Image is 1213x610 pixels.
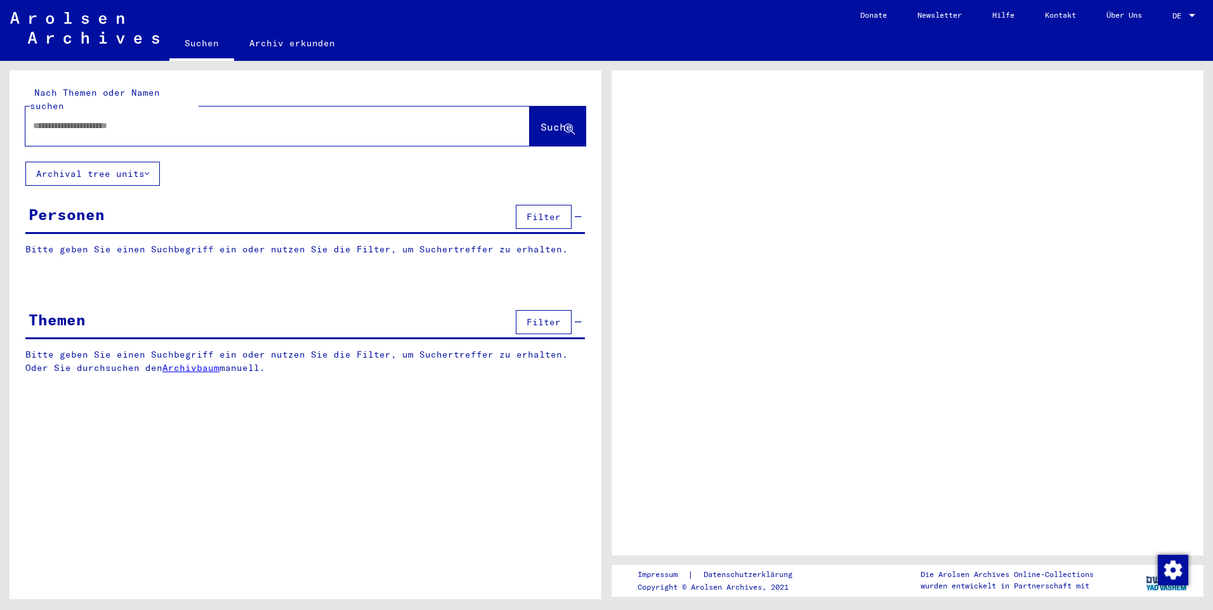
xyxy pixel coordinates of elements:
[29,203,105,226] div: Personen
[1158,555,1188,585] img: Zustimmung ändern
[516,310,572,334] button: Filter
[527,316,561,328] span: Filter
[30,87,160,112] mat-label: Nach Themen oder Namen suchen
[25,348,586,375] p: Bitte geben Sie einen Suchbegriff ein oder nutzen Sie die Filter, um Suchertreffer zu erhalten. O...
[169,28,234,61] a: Suchen
[693,568,808,581] a: Datenschutzerklärung
[530,107,586,146] button: Suche
[162,362,220,373] a: Archivbaum
[541,120,572,133] span: Suche
[25,243,585,256] p: Bitte geben Sie einen Suchbegriff ein oder nutzen Sie die Filter, um Suchertreffer zu erhalten.
[10,12,159,44] img: Arolsen_neg.svg
[1143,564,1191,596] img: yv_logo.png
[921,580,1094,592] p: wurden entwickelt in Partnerschaft mit
[638,568,688,581] a: Impressum
[516,205,572,229] button: Filter
[638,581,808,593] p: Copyright © Arolsen Archives, 2021
[638,568,808,581] div: |
[527,211,561,223] span: Filter
[25,162,160,186] button: Archival tree units
[1172,11,1186,20] span: DE
[29,308,86,331] div: Themen
[234,28,350,58] a: Archiv erkunden
[921,569,1094,580] p: Die Arolsen Archives Online-Collections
